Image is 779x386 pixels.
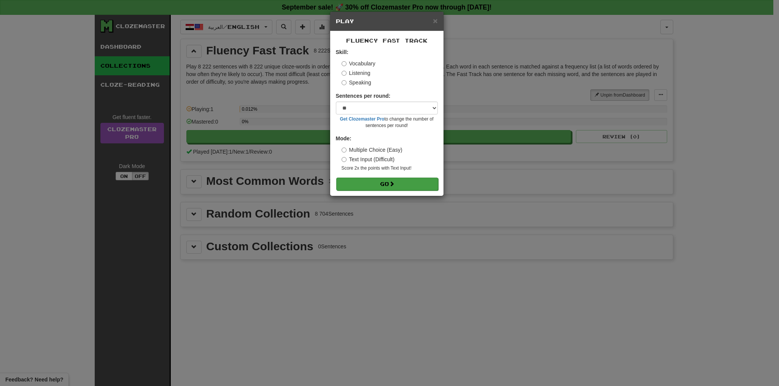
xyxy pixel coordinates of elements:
label: Speaking [342,79,371,86]
input: Text Input (Difficult) [342,157,347,162]
small: Score 2x the points with Text Input ! [342,165,438,172]
strong: Skill: [336,49,348,55]
h5: Play [336,17,438,25]
input: Multiple Choice (Easy) [342,148,347,152]
small: to change the number of sentences per round! [336,116,438,129]
input: Listening [342,71,347,76]
label: Listening [342,69,370,77]
label: Sentences per round: [336,92,391,100]
label: Text Input (Difficult) [342,156,395,163]
strong: Mode: [336,135,351,141]
label: Vocabulary [342,60,375,67]
input: Vocabulary [342,61,347,66]
span: Fluency Fast Track [346,37,428,44]
button: Go [336,178,438,191]
button: Close [433,17,437,25]
span: × [433,16,437,25]
label: Multiple Choice (Easy) [342,146,402,154]
a: Get Clozemaster Pro [340,116,385,122]
input: Speaking [342,80,347,85]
